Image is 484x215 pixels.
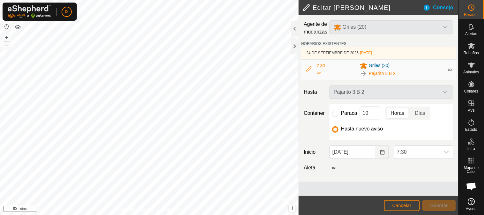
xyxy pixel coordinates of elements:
[313,4,391,11] font: Editar [PERSON_NAME]
[341,126,383,131] font: Hasta nuevo aviso
[394,146,440,159] span: 7:30
[360,70,368,78] img: Hasta
[316,63,325,68] font: 7:30
[465,32,477,36] font: Alertas
[464,51,479,55] font: Rebaños
[384,200,420,211] button: Cancelar
[440,146,453,159] div: disparador desplegable
[318,70,321,76] font: ∞
[306,51,359,55] font: 24 de septiembre de 2025
[415,110,426,116] font: Días
[422,200,456,211] button: Guardar
[161,207,182,212] a: Contáctenos
[465,127,477,132] font: Estado
[359,51,360,55] font: -
[116,207,153,212] font: Política de Privacidad
[5,42,8,49] font: –
[3,23,11,31] button: Restablecer Mapa
[464,89,478,93] font: Collares
[464,12,479,17] font: Horarios
[316,71,318,76] font: -
[448,66,452,73] font: ∞
[459,196,484,213] a: Ayuda
[462,177,481,196] div: Chat abierto
[433,5,453,10] font: Consejo
[464,166,479,174] font: Mapa de Calor
[468,108,475,113] font: VVs
[5,34,9,41] font: +
[304,149,316,155] font: Inicio
[391,110,405,116] font: Horas
[289,205,296,212] button: i
[116,207,153,212] a: Política de Privacidad
[8,5,51,18] img: Logotipo de Gallagher
[304,89,317,95] font: Hasta
[467,146,475,151] font: Infra
[341,110,357,116] font: Paraca
[3,33,11,41] button: +
[304,110,325,116] font: Contener
[369,63,390,68] font: Griles (20)
[376,145,389,159] button: Elija fecha
[3,42,11,49] button: –
[466,207,477,211] font: Ayuda
[14,23,22,31] button: Capas del Mapa
[304,21,327,34] font: Agente de mudanzas
[360,51,372,55] font: [DATE]
[161,207,182,212] font: Contáctenos
[65,9,69,14] font: I2
[397,149,407,155] font: 7:30
[304,165,315,170] font: Aleta
[369,71,396,76] font: Pajarito 3 B 2
[464,70,479,74] font: Animales
[332,165,336,170] font: ∞
[392,203,412,208] font: Cancelar
[292,206,293,211] font: i
[430,203,448,208] font: Guardar
[301,41,346,46] font: HORARIOS EXISTENTES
